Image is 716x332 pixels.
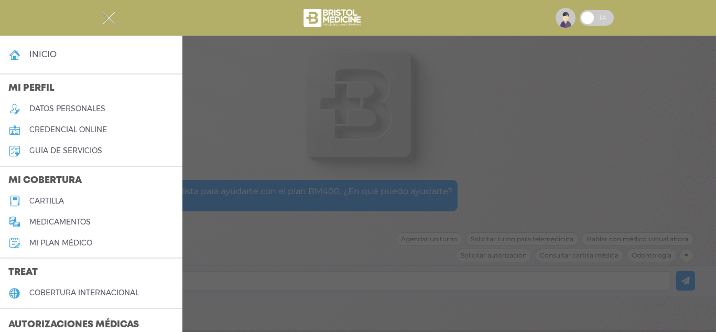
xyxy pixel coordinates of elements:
[29,218,91,227] h5: medicamentos
[29,239,92,248] h5: Mi plan médico
[29,146,102,155] h5: guía de servicios
[302,5,364,30] img: bristol-medicine-blanco.png
[556,8,576,28] img: profile-placeholder.svg
[29,125,107,134] h5: credencial online
[29,104,105,113] h5: datos personales
[29,197,64,206] h5: cartilla
[29,49,57,59] h4: inicio
[102,12,115,25] img: Cober_menu-close-white.svg
[29,288,139,297] h5: cobertura internacional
